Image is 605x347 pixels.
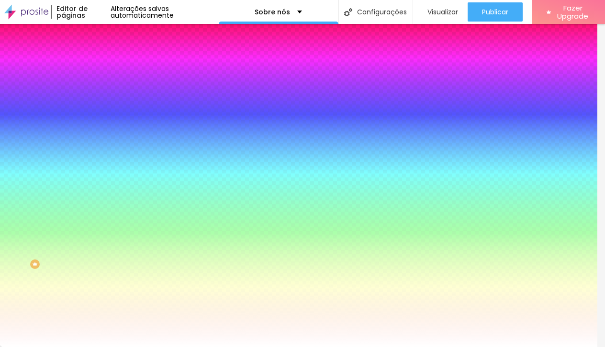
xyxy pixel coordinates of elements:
[344,8,352,16] img: Icone
[51,5,111,19] div: Editor de páginas
[111,5,219,19] div: Alterações salvas automaticamente
[413,2,468,22] button: Visualizar
[468,2,523,22] button: Publicar
[482,8,508,16] span: Publicar
[427,8,458,16] span: Visualizar
[255,9,290,15] p: Sobre nós
[555,4,591,21] span: Fazer Upgrade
